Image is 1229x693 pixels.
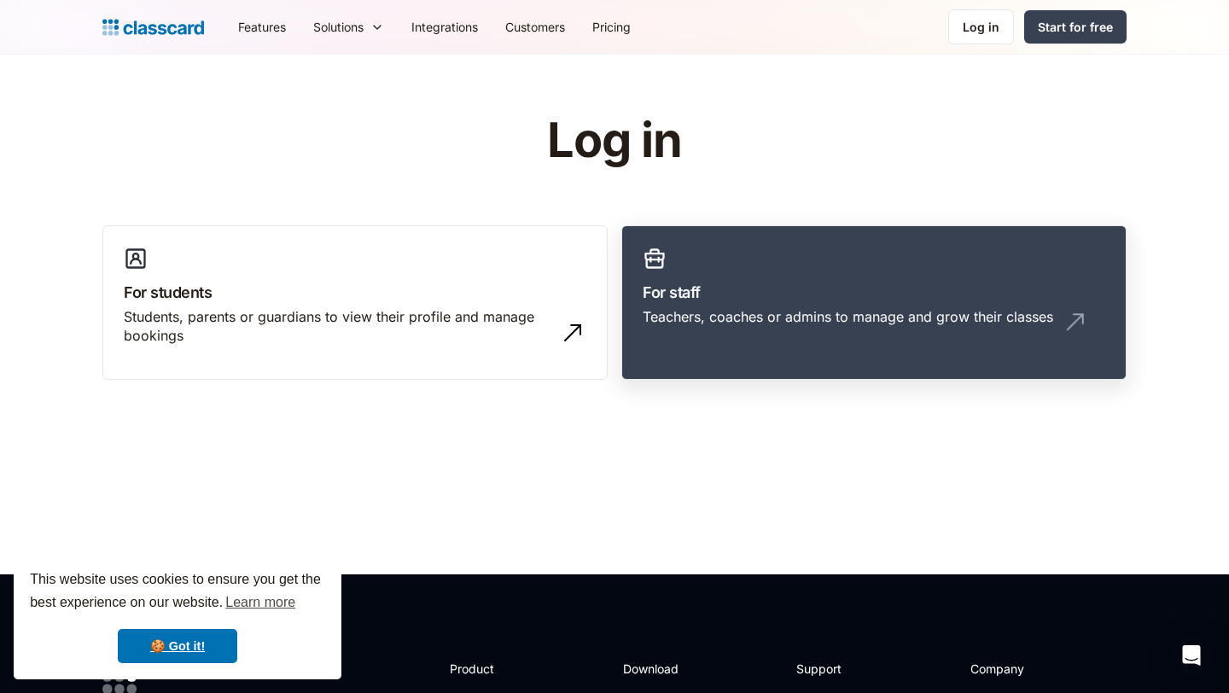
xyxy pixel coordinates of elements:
[963,18,999,36] div: Log in
[796,660,865,678] h2: Support
[124,307,552,346] div: Students, parents or guardians to view their profile and manage bookings
[643,307,1053,326] div: Teachers, coaches or admins to manage and grow their classes
[102,225,608,381] a: For studentsStudents, parents or guardians to view their profile and manage bookings
[224,8,300,46] a: Features
[14,553,341,679] div: cookieconsent
[118,629,237,663] a: dismiss cookie message
[223,590,298,615] a: learn more about cookies
[1038,18,1113,36] div: Start for free
[623,660,693,678] h2: Download
[492,8,579,46] a: Customers
[621,225,1127,381] a: For staffTeachers, coaches or admins to manage and grow their classes
[313,18,364,36] div: Solutions
[1171,635,1212,676] div: Open Intercom Messenger
[30,569,325,615] span: This website uses cookies to ensure you get the best experience on our website.
[102,15,204,39] a: Logo
[948,9,1014,44] a: Log in
[124,281,586,304] h3: For students
[398,8,492,46] a: Integrations
[1024,10,1127,44] a: Start for free
[344,114,886,167] h1: Log in
[643,281,1105,304] h3: For staff
[579,8,644,46] a: Pricing
[450,660,541,678] h2: Product
[300,8,398,46] div: Solutions
[970,660,1084,678] h2: Company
